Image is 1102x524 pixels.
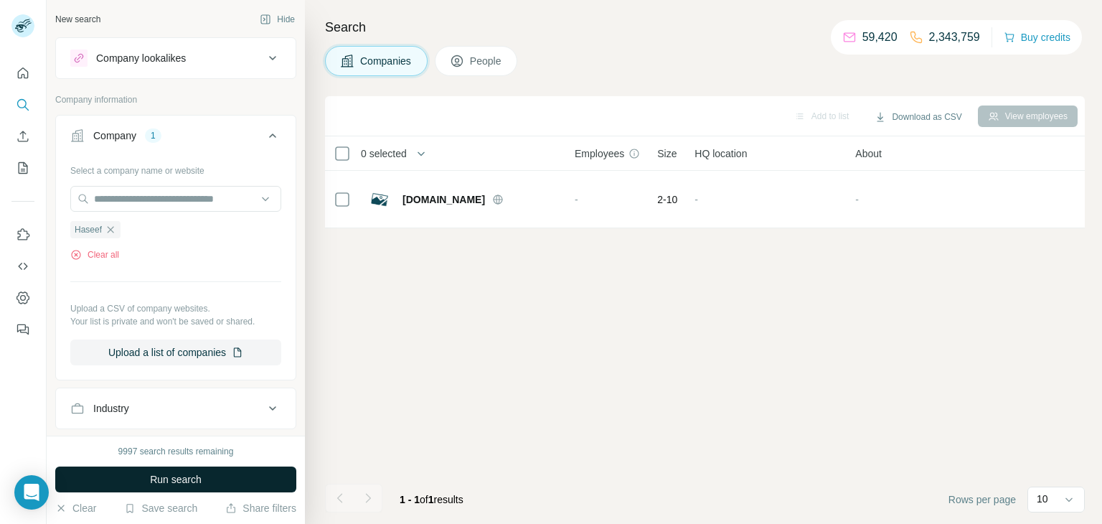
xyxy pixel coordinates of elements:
p: Your list is private and won't be saved or shared. [70,315,281,328]
button: Use Surfe on LinkedIn [11,222,34,248]
button: Quick start [11,60,34,86]
span: [DOMAIN_NAME] [402,192,485,207]
h4: Search [325,17,1085,37]
button: Company1 [56,118,296,159]
button: Save search [124,501,197,515]
span: Rows per page [948,492,1016,507]
button: Industry [56,391,296,426]
span: 1 - 1 [400,494,420,505]
div: Company lookalikes [96,51,186,65]
span: 2-10 [657,192,677,207]
span: Employees [575,146,624,161]
button: Dashboard [11,285,34,311]
button: Buy credits [1004,27,1070,47]
p: Upload a CSV of company websites. [70,302,281,315]
div: Company [93,128,136,143]
button: Clear [55,501,96,515]
span: of [420,494,428,505]
button: Company lookalikes [56,41,296,75]
button: My lists [11,155,34,181]
button: Share filters [225,501,296,515]
button: Clear all [70,248,119,261]
button: Search [11,92,34,118]
button: Hide [250,9,305,30]
span: Size [657,146,677,161]
div: Industry [93,401,129,416]
div: Open Intercom Messenger [14,475,49,510]
span: About [855,146,882,161]
button: Run search [55,467,296,492]
span: People [470,54,503,68]
button: Download as CSV [865,106,971,128]
p: 2,343,759 [929,29,980,46]
span: Haseef [75,223,102,236]
img: Logo of sdrconst.com [368,188,391,211]
div: 9997 search results remaining [118,445,234,458]
span: HQ location [694,146,747,161]
span: - [575,194,578,205]
span: 1 [428,494,434,505]
span: Run search [150,472,202,487]
div: Select a company name or website [70,159,281,177]
button: Use Surfe API [11,253,34,279]
button: Feedback [11,317,34,342]
div: 1 [145,129,161,142]
span: - [694,194,698,205]
span: - [855,194,859,205]
p: 59,420 [862,29,898,46]
div: New search [55,13,100,26]
span: 0 selected [361,146,407,161]
button: Enrich CSV [11,123,34,149]
button: Upload a list of companies [70,340,281,365]
p: 10 [1037,492,1048,506]
span: Companies [360,54,413,68]
p: Company information [55,93,296,106]
span: results [400,494,463,505]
